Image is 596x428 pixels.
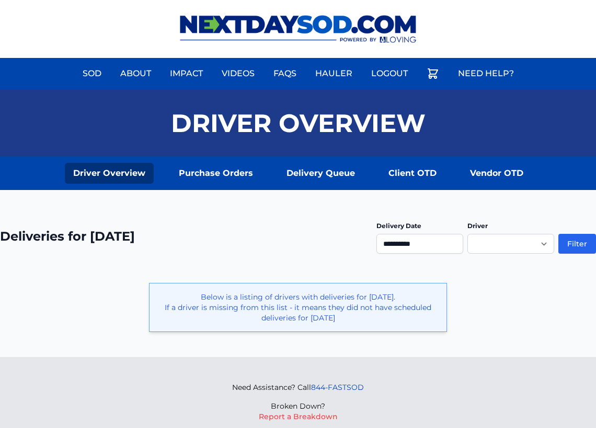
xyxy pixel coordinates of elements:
p: Below is a listing of drivers with deliveries for [DATE]. If a driver is missing from this list -... [158,292,438,323]
a: Vendor OTD [462,163,532,184]
a: Sod [76,61,108,86]
a: FAQs [267,61,303,86]
label: Driver [467,222,488,230]
p: Need Assistance? Call [232,382,364,393]
h1: Driver Overview [171,111,426,136]
button: Filter [558,234,596,254]
p: Broken Down? [232,401,364,411]
a: Need Help? [452,61,520,86]
a: Hauler [309,61,359,86]
a: Videos [215,61,261,86]
a: Client OTD [380,163,445,184]
a: Purchase Orders [170,163,261,184]
a: Delivery Queue [278,163,363,184]
label: Delivery Date [376,222,421,230]
a: 844-FASTSOD [311,383,364,392]
a: Logout [365,61,414,86]
button: Report a Breakdown [259,411,338,422]
a: Driver Overview [65,163,154,184]
a: About [114,61,157,86]
a: Impact [164,61,209,86]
